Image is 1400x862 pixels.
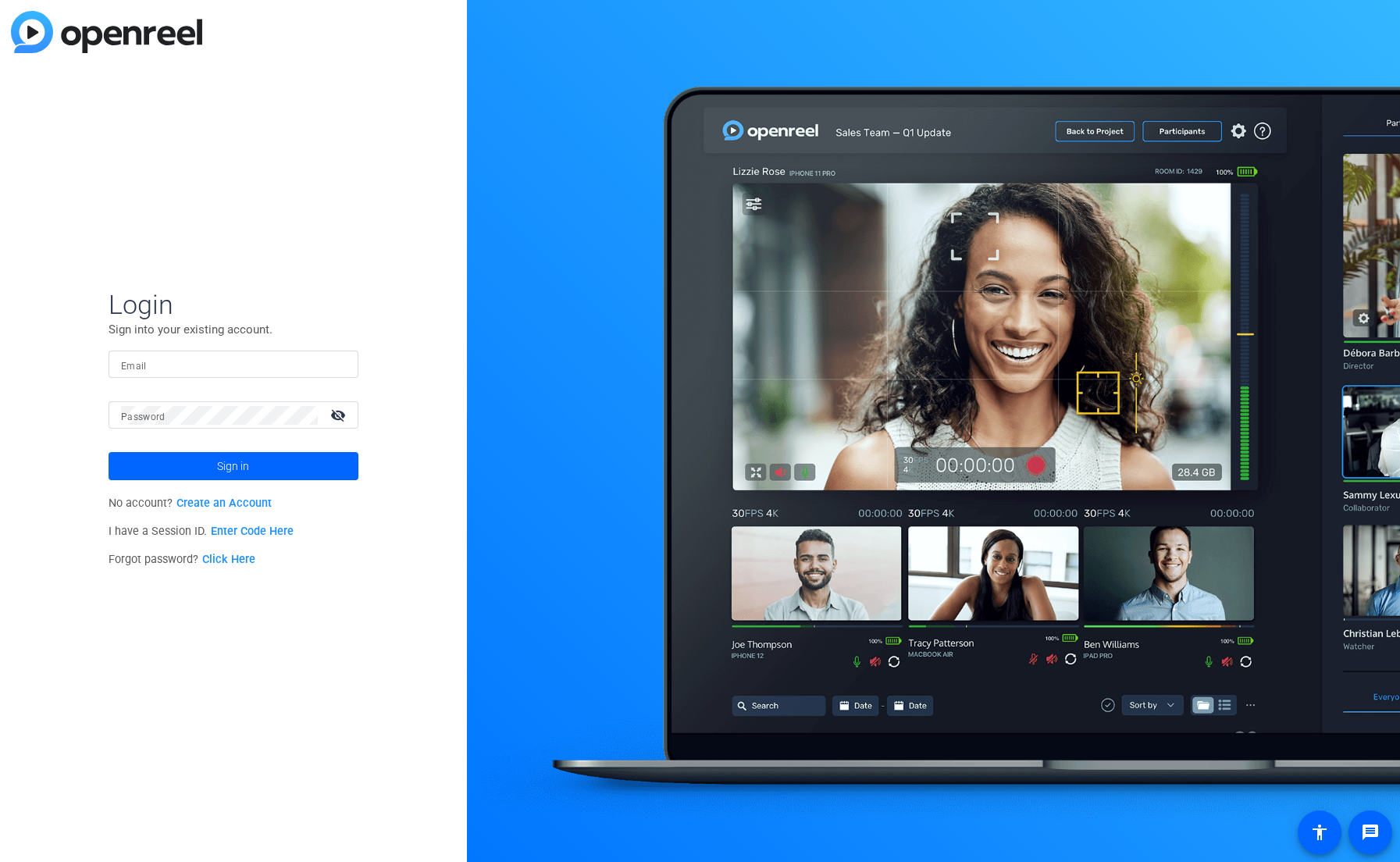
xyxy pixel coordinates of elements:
a: Enter Code Here [211,525,294,538]
mat-icon: accessibility [1310,823,1329,842]
span: No account? [109,497,272,510]
mat-label: Email [121,361,147,372]
mat-icon: visibility_off [321,404,358,426]
mat-icon: message [1361,823,1380,842]
a: Click Here [202,553,255,566]
span: I have a Session ID. [109,525,294,538]
input: Enter Email Address [121,355,346,374]
p: Sign into your existing account. [109,321,358,338]
span: Login [109,288,358,321]
button: Sign in [109,452,358,480]
span: Forgot password? [109,553,255,566]
img: blue-gradient.svg [11,11,202,53]
span: Sign in [217,447,249,486]
a: Create an Account [176,497,272,510]
mat-label: Password [121,411,166,422]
